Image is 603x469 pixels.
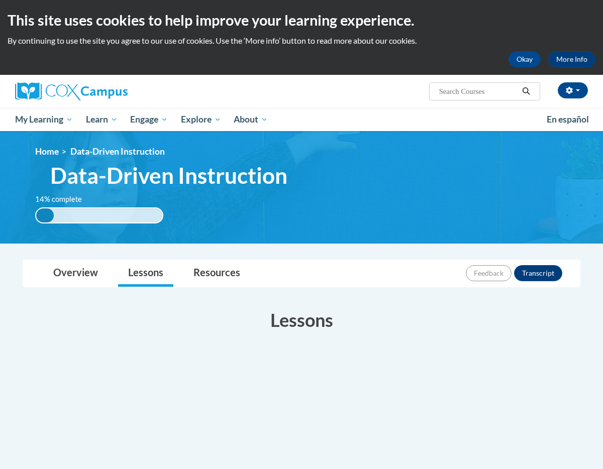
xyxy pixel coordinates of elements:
span: Explore [181,113,221,126]
a: Learn [79,108,124,131]
a: My Learning [9,108,79,131]
h2: This site uses cookies to help improve your learning experience. [8,10,595,30]
a: About [228,108,275,131]
input: Search Courses [438,85,519,97]
div: Main menu [8,108,595,131]
a: Home [35,146,59,157]
p: By continuing to use the site you agree to our use of cookies. Use the ‘More info’ button to read... [8,35,595,46]
span: Data-Driven Instruction [50,162,287,189]
span: Learn [86,113,118,126]
a: Engage [124,108,174,131]
a: Resources [183,260,250,287]
button: Feedback [466,265,512,281]
button: Search [519,85,534,97]
a: En español [540,109,595,130]
label: 14% complete [35,194,93,205]
span: My Learning [15,113,73,126]
h3: Lessons [23,307,580,332]
a: Explore [174,108,228,131]
button: Account Settings [558,82,588,98]
button: Transcript [514,265,562,281]
span: Data-Driven Instruction [70,146,165,157]
span: Engage [130,113,168,126]
span: En español [547,114,589,125]
a: Overview [43,260,108,287]
img: Cox Campus [15,82,128,100]
a: Lessons [118,260,173,287]
a: Cox Campus [15,82,196,100]
span: About [234,113,268,126]
button: Okay [509,51,541,67]
div: 14% complete [36,208,54,222]
a: More Info [548,51,595,67]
